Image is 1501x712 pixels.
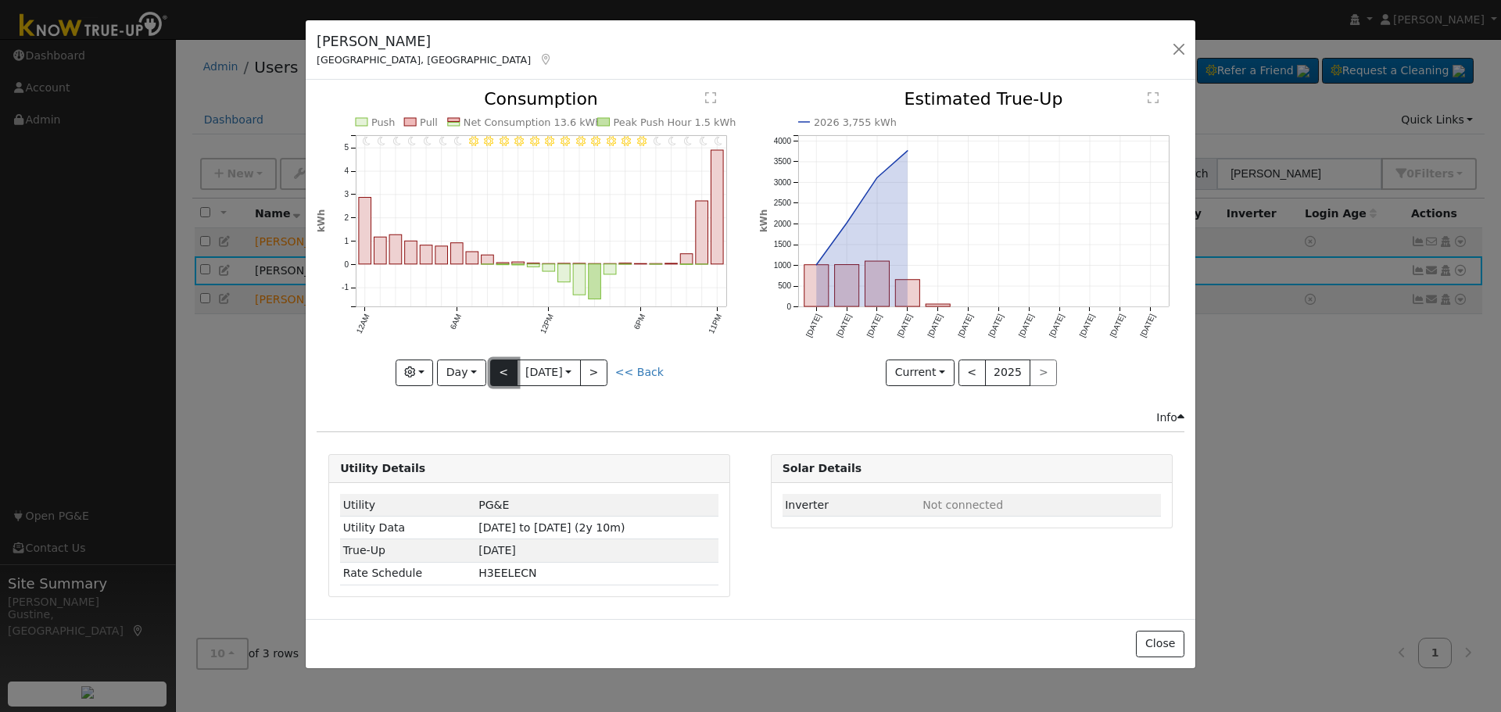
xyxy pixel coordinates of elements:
strong: Utility Details [340,462,425,474]
text: 2000 [773,220,791,228]
td: Inverter [783,494,920,517]
button: Close [1136,631,1184,657]
rect: onclick="" [804,265,828,306]
a: Map [539,53,553,66]
rect: onclick="" [865,262,889,307]
text: [DATE] [1048,313,1066,338]
text: [DATE] [1077,313,1095,338]
text: 1500 [773,241,791,249]
button: 2025 [985,360,1031,386]
span: [GEOGRAPHIC_DATA], [GEOGRAPHIC_DATA] [317,54,531,66]
text: 3000 [773,178,791,187]
text: 1000 [773,261,791,270]
button: Current [886,360,955,386]
strong: Solar Details [783,462,862,474]
text:  [1148,91,1159,104]
text: 500 [778,282,791,291]
circle: onclick="" [874,175,880,181]
h5: [PERSON_NAME] [317,31,553,52]
text: kWh [758,209,769,233]
text: [DATE] [865,313,883,338]
text: [DATE] [834,313,852,338]
circle: onclick="" [844,220,850,227]
text: [DATE] [987,313,1005,338]
text: [DATE] [1017,313,1035,338]
text: 4000 [773,137,791,145]
circle: onclick="" [813,262,819,268]
text: 2026 3,755 kWh [814,116,897,128]
td: Rate Schedule [340,562,476,585]
td: True-Up [340,539,476,562]
circle: onclick="" [905,148,911,154]
rect: onclick="" [834,265,858,307]
text: [DATE] [895,313,913,338]
text: Estimated True-Up [904,89,1062,109]
span: ID: 15838007, authorized: 12/27/24 [478,499,509,511]
text: [DATE] [1108,313,1126,338]
td: [DATE] [476,539,719,562]
rect: onclick="" [895,280,919,306]
span: [DATE] to [DATE] (2y 10m) [478,521,625,534]
td: Utility Data [340,517,476,539]
text: [DATE] [926,313,944,338]
text: 2500 [773,199,791,208]
text: 0 [786,302,791,311]
span: D [478,567,536,579]
div: Info [1156,410,1184,426]
button: < [958,360,986,386]
text: [DATE] [956,313,974,338]
text: [DATE] [804,313,822,338]
td: Utility [340,494,476,517]
rect: onclick="" [926,305,950,307]
text: 3500 [773,158,791,166]
span: ID: null, authorized: None [922,499,1003,511]
text: [DATE] [1138,313,1156,338]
